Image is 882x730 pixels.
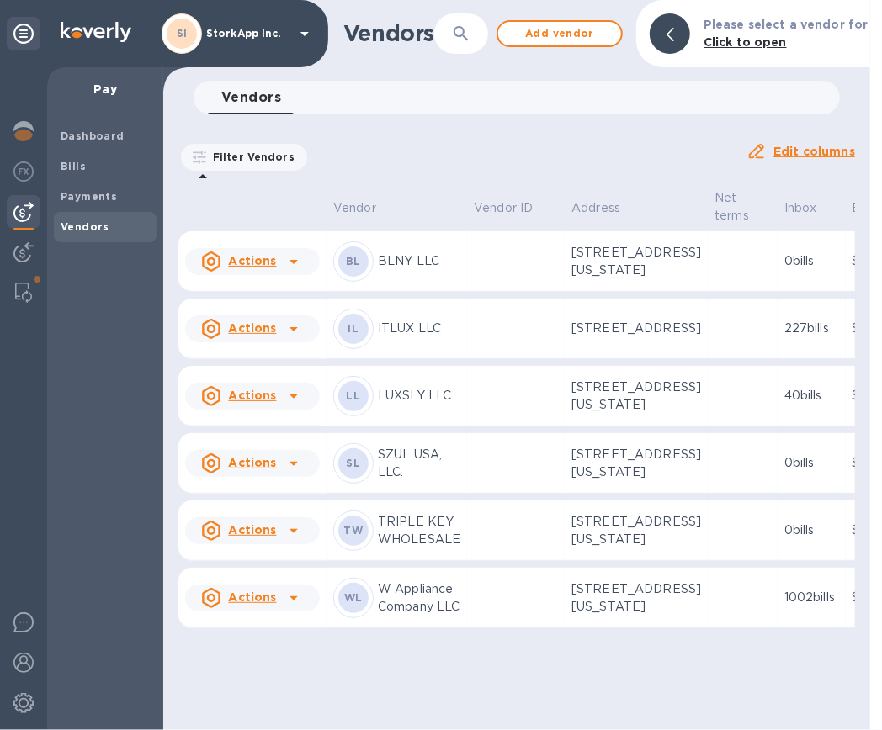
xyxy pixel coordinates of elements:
p: Vendor [333,199,376,217]
p: [STREET_ADDRESS][US_STATE] [571,244,701,279]
p: 40 bills [784,387,839,405]
p: W Appliance Company LLC [378,580,460,616]
b: Click to open [704,35,787,49]
p: 1002 bills [784,589,839,606]
p: ITLUX LLC [378,320,460,337]
div: Unpin categories [7,17,40,50]
p: [STREET_ADDRESS] [571,320,701,337]
button: Add vendor [497,20,623,47]
p: [STREET_ADDRESS][US_STATE] [571,513,701,548]
u: Actions [228,254,276,267]
b: Vendors [61,220,109,233]
b: Payments [61,190,117,203]
span: Vendor [333,199,398,217]
span: Inbox [784,199,839,217]
p: LUXSLY LLC [378,387,460,405]
p: 227 bills [784,320,839,337]
u: Edit columns [773,145,855,158]
img: Foreign exchange [13,161,34,182]
p: Vendor ID [474,199,533,217]
p: 0 bills [784,252,839,270]
u: Actions [228,590,276,604]
p: Address [571,199,620,217]
p: [STREET_ADDRESS][US_STATE] [571,580,701,616]
span: Net terms [715,189,771,225]
b: BL [346,255,361,267]
u: Actions [228,389,276,402]
p: BLNY LLC [378,252,460,270]
p: Filter Vendors [206,150,295,164]
p: Net terms [715,189,749,225]
img: Logo [61,22,131,42]
b: Bills [61,160,86,172]
span: Add vendor [512,24,608,44]
span: Vendors [221,86,281,109]
h1: Vendors [343,20,434,47]
b: LL [347,389,361,402]
p: TRIPLE KEY WHOLESALE [378,513,460,548]
u: Actions [228,456,276,469]
p: [STREET_ADDRESS][US_STATE] [571,378,701,414]
b: SL [347,457,361,469]
b: TW [344,524,364,537]
span: Address [571,199,642,217]
b: SI [177,27,188,40]
b: Dashboard [61,130,125,142]
p: 0 bills [784,454,839,472]
p: [STREET_ADDRESS][US_STATE] [571,446,701,481]
p: Inbox [784,199,817,217]
p: StorkApp Inc. [206,28,290,40]
p: SZUL USA, LLC. [378,446,460,481]
u: Actions [228,523,276,537]
b: IL [348,322,359,335]
p: Pay [61,81,150,98]
span: Vendor ID [474,199,555,217]
u: Actions [228,321,276,335]
p: 0 bills [784,521,839,539]
b: WL [344,591,363,604]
